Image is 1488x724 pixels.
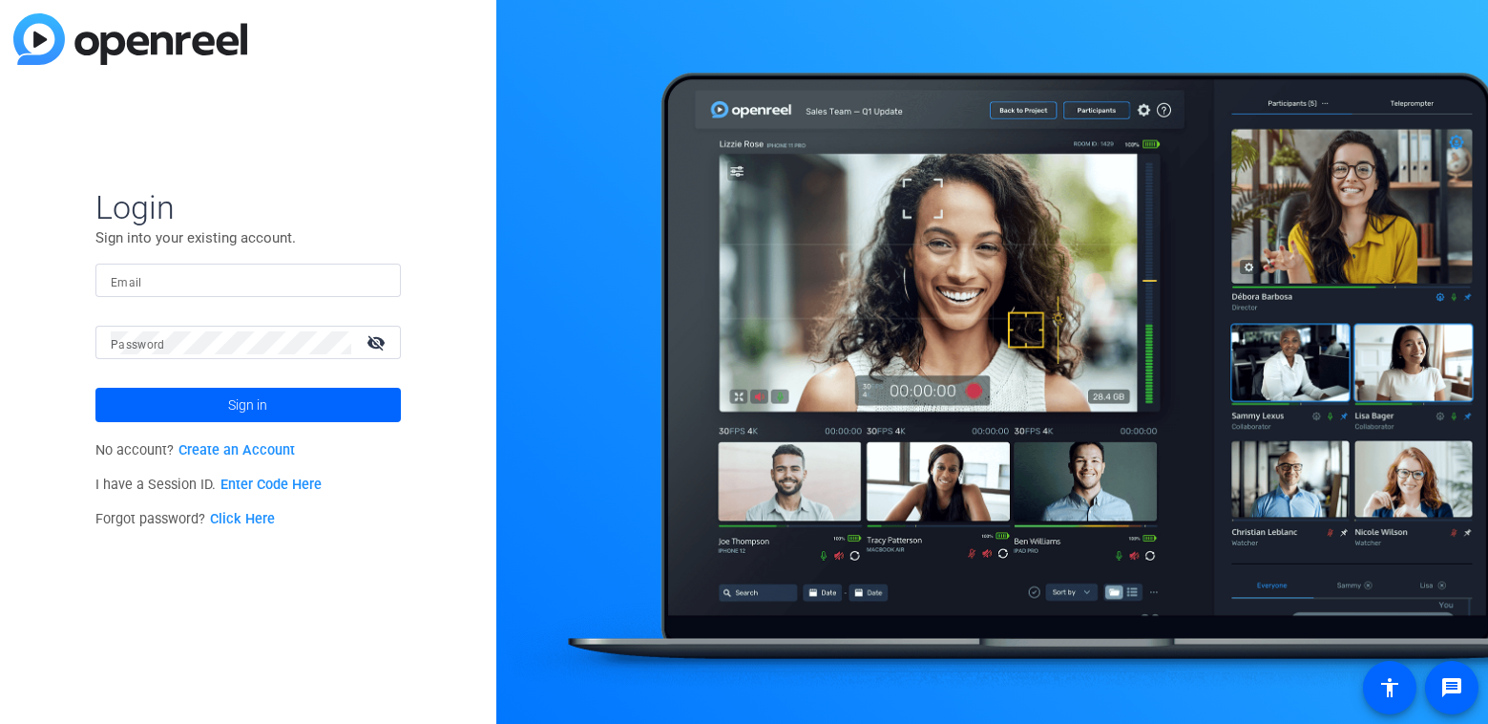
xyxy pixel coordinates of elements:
[95,511,275,527] span: Forgot password?
[111,269,386,292] input: Enter Email Address
[355,329,401,356] mat-icon: visibility_off
[228,381,267,429] span: Sign in
[111,276,142,289] mat-label: Email
[178,442,295,458] a: Create an Account
[1378,676,1401,699] mat-icon: accessibility
[210,511,275,527] a: Click Here
[111,338,165,351] mat-label: Password
[220,477,322,493] a: Enter Code Here
[13,13,247,65] img: blue-gradient.svg
[1440,676,1463,699] mat-icon: message
[95,477,322,493] span: I have a Session ID.
[95,388,401,422] button: Sign in
[95,227,401,248] p: Sign into your existing account.
[95,442,295,458] span: No account?
[95,187,401,227] span: Login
